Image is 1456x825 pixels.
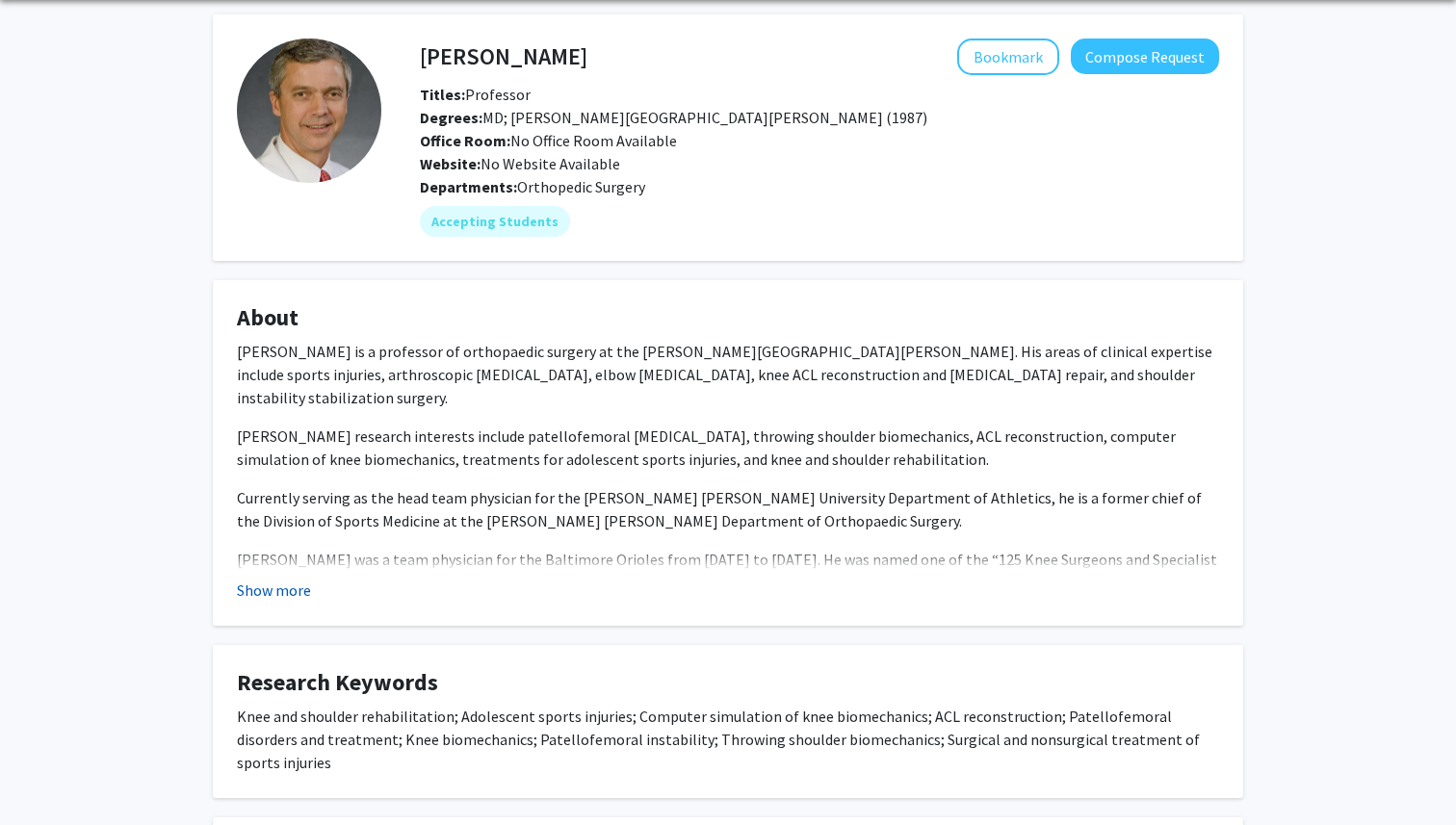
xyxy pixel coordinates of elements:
p: [PERSON_NAME] is a professor of orthopaedic surgery at the [PERSON_NAME][GEOGRAPHIC_DATA][PERSON_... [237,340,1219,409]
h4: Research Keywords [237,669,1219,697]
h4: [PERSON_NAME] [420,39,587,74]
b: Website: [420,154,481,173]
iframe: Chat [14,738,82,811]
b: Office Room: [420,131,510,150]
span: No Website Available [420,154,620,173]
b: Departments: [420,177,517,196]
img: Profile Picture [237,39,381,183]
button: Add Andrew Cosgarea to Bookmarks [957,39,1059,75]
b: Titles: [420,85,465,104]
p: [PERSON_NAME] research interests include patellofemoral [MEDICAL_DATA], throwing shoulder biomech... [237,425,1219,471]
b: Degrees: [420,108,482,127]
span: Orthopedic Surgery [517,177,645,196]
span: Professor [420,85,531,104]
h4: About [237,304,1219,332]
span: MD; [PERSON_NAME][GEOGRAPHIC_DATA][PERSON_NAME] (1987) [420,108,927,127]
button: Show more [237,579,311,602]
p: Currently serving as the head team physician for the [PERSON_NAME] [PERSON_NAME] University Depar... [237,486,1219,532]
mat-chip: Accepting Students [420,206,570,237]
span: No Office Room Available [420,131,677,150]
p: [PERSON_NAME] was a team physician for the Baltimore Orioles from [DATE] to [DATE]. He was named ... [237,548,1219,617]
div: Knee and shoulder rehabilitation; Adolescent sports injuries; Computer simulation of knee biomech... [237,705,1219,774]
button: Compose Request to Andrew Cosgarea [1071,39,1219,74]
